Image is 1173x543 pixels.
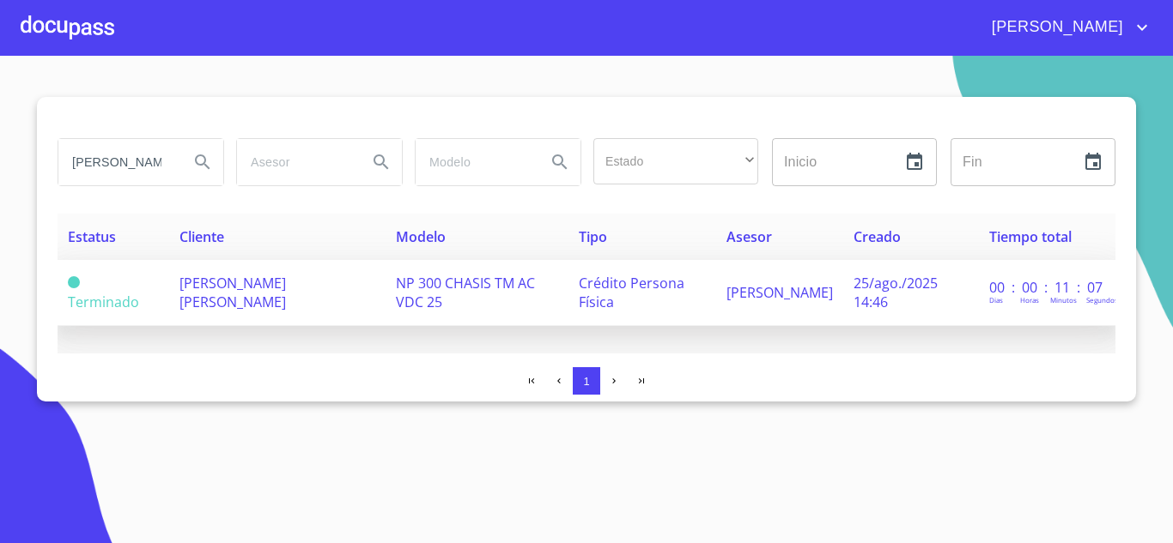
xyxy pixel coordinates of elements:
[179,274,286,311] span: [PERSON_NAME] [PERSON_NAME]
[361,142,402,183] button: Search
[583,375,589,388] span: 1
[579,227,607,246] span: Tipo
[854,274,938,311] span: 25/ago./2025 14:46
[1020,295,1039,305] p: Horas
[68,227,116,246] span: Estatus
[989,278,1105,297] p: 00 : 00 : 11 : 07
[854,227,901,246] span: Creado
[539,142,580,183] button: Search
[579,274,684,311] span: Crédito Persona Física
[1086,295,1118,305] p: Segundos
[179,227,224,246] span: Cliente
[726,227,772,246] span: Asesor
[726,283,833,302] span: [PERSON_NAME]
[989,295,1003,305] p: Dias
[182,142,223,183] button: Search
[979,14,1152,41] button: account of current user
[593,138,758,184] div: ​
[573,367,600,395] button: 1
[989,227,1072,246] span: Tiempo total
[58,139,175,185] input: search
[396,274,535,311] span: NP 300 CHASIS TM AC VDC 25
[68,293,139,311] span: Terminado
[396,227,446,246] span: Modelo
[416,139,532,185] input: search
[237,139,354,185] input: search
[68,276,80,288] span: Terminado
[979,14,1132,41] span: [PERSON_NAME]
[1050,295,1077,305] p: Minutos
